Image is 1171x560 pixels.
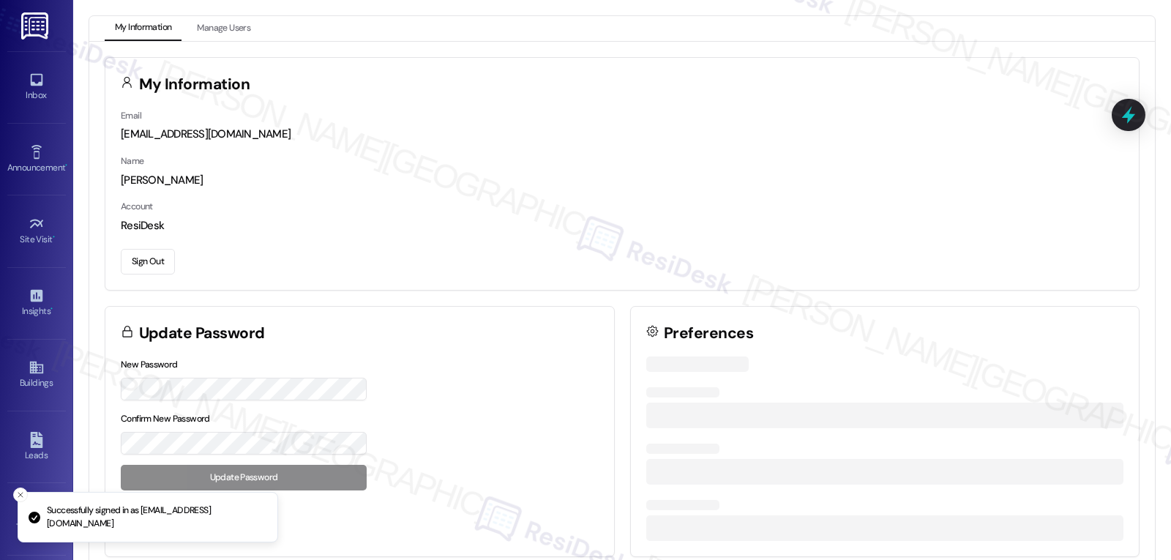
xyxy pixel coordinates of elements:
[121,201,153,212] label: Account
[13,488,28,502] button: Close toast
[50,304,53,314] span: •
[7,499,66,539] a: Templates •
[121,155,144,167] label: Name
[7,212,66,251] a: Site Visit •
[7,355,66,395] a: Buildings
[187,16,261,41] button: Manage Users
[105,16,182,41] button: My Information
[7,67,66,107] a: Inbox
[65,160,67,171] span: •
[7,283,66,323] a: Insights •
[121,218,1123,234] div: ResiDesk
[21,12,51,40] img: ResiDesk Logo
[139,326,265,341] h3: Update Password
[121,359,178,370] label: New Password
[121,249,175,275] button: Sign Out
[121,110,141,122] label: Email
[53,232,55,242] span: •
[47,504,266,530] p: Successfully signed in as [EMAIL_ADDRESS][DOMAIN_NAME]
[7,428,66,467] a: Leads
[121,127,1123,142] div: [EMAIL_ADDRESS][DOMAIN_NAME]
[121,173,1123,188] div: [PERSON_NAME]
[121,413,210,425] label: Confirm New Password
[664,326,753,341] h3: Preferences
[139,77,250,92] h3: My Information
